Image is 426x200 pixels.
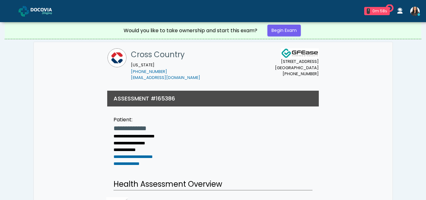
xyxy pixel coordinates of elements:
[267,25,301,36] a: Begin Exam
[360,4,394,18] a: 1 0m 58s
[367,8,370,14] div: 1
[275,58,319,77] small: [STREET_ADDRESS] [GEOGRAPHIC_DATA] [PHONE_NUMBER]
[372,8,387,14] div: 0m 58s
[131,62,200,81] small: [US_STATE]
[114,116,155,124] div: Patient:
[131,48,200,61] h1: Cross Country
[281,48,319,58] img: Docovia Staffing Logo
[19,6,29,16] img: Docovia
[19,1,62,21] a: Docovia
[131,69,167,74] a: [PHONE_NUMBER]
[131,75,200,80] a: [EMAIL_ADDRESS][DOMAIN_NAME]
[114,179,312,191] h2: Health Assessment Overview
[114,94,175,102] h3: ASSESSMENT #165386
[108,48,126,67] img: Cross Country
[31,8,62,14] img: Docovia
[124,27,257,34] div: Would you like to take ownership and start this exam?
[410,7,420,16] img: Viral Patel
